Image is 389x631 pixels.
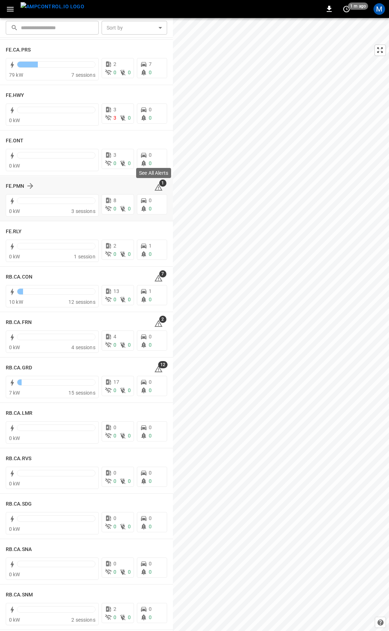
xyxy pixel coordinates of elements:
span: 0 kW [9,526,20,532]
h6: RB.CA.LMR [6,409,32,417]
span: 0 [149,152,152,158]
span: 1 session [74,254,95,259]
span: 0 [149,115,152,121]
h6: RB.CA.SDG [6,500,32,508]
span: 0 [113,70,116,75]
span: 0 [149,561,152,566]
span: 0 [149,379,152,385]
span: 7 kW [9,390,20,396]
span: 0 [113,515,116,521]
span: 3 [113,152,116,158]
span: 2 [113,61,116,67]
span: 0 [113,297,116,302]
span: 0 [113,251,116,257]
span: 0 kW [9,163,20,169]
span: 15 sessions [68,390,95,396]
span: 0 [149,614,152,620]
span: 0 kW [9,345,20,350]
span: 17 [113,379,119,385]
span: 2 sessions [71,617,95,623]
span: 4 sessions [71,345,95,350]
span: 7 sessions [71,72,95,78]
span: 0 kW [9,435,20,441]
span: 10 kW [9,299,23,305]
span: 0 [149,107,152,112]
span: 0 [113,614,116,620]
span: 3 sessions [71,208,95,214]
h6: FE.RLY [6,228,22,236]
span: 0 [128,115,131,121]
span: 0 kW [9,117,20,123]
span: 0 [128,70,131,75]
span: 79 kW [9,72,23,78]
span: 0 [128,524,131,529]
span: 0 [113,569,116,575]
span: 0 [149,70,152,75]
h6: RB.CA.RVS [6,455,31,463]
span: 1 [149,243,152,249]
h6: RB.CA.CON [6,273,32,281]
span: 0 kW [9,572,20,577]
span: 2 [159,316,166,323]
span: 7 [159,270,166,277]
span: 3 [113,115,116,121]
img: ampcontrol.io logo [21,2,84,11]
span: 7 [149,61,152,67]
span: 0 [149,197,152,203]
h6: RB.CA.FRN [6,319,32,326]
p: See All Alerts [139,169,168,177]
span: 0 [113,160,116,166]
span: 1 m ago [348,3,368,10]
span: 0 [128,160,131,166]
span: 2 [113,606,116,612]
h6: FE.HWY [6,92,24,99]
h6: FE.CA.PRS [6,46,31,54]
span: 0 [113,470,116,476]
span: 0 [149,160,152,166]
span: 0 [149,433,152,439]
span: 0 [113,342,116,348]
span: 1 [159,179,166,187]
span: 0 [149,425,152,430]
span: 1 [149,288,152,294]
span: 8 [113,197,116,203]
span: 0 [149,387,152,393]
button: set refresh interval [341,3,352,15]
span: 0 [149,251,152,257]
h6: RB.CA.SNM [6,591,33,599]
span: 0 [128,433,131,439]
span: 0 [149,524,152,529]
span: 0 kW [9,617,20,623]
span: 0 [128,387,131,393]
span: 0 [113,425,116,430]
span: 0 [149,297,152,302]
canvas: Map [173,18,389,631]
span: 0 [113,561,116,566]
span: 0 [113,524,116,529]
span: 0 [149,569,152,575]
span: 0 [149,606,152,612]
span: 0 [149,478,152,484]
span: 12 sessions [68,299,95,305]
span: 0 [113,206,116,212]
h6: RB.CA.SNA [6,546,32,554]
div: profile-icon [374,3,385,15]
span: 0 [113,387,116,393]
span: 12 [158,361,167,368]
span: 0 [149,515,152,521]
span: 0 [128,569,131,575]
h6: FE.ONT [6,137,24,145]
span: 3 [113,107,116,112]
span: 0 kW [9,208,20,214]
span: 13 [113,288,119,294]
h6: RB.CA.GRD [6,364,32,372]
h6: FE.PMN [6,182,24,190]
span: 0 [128,342,131,348]
span: 0 kW [9,481,20,486]
span: 0 [149,206,152,212]
span: 0 [128,297,131,302]
span: 0 [113,478,116,484]
span: 2 [113,243,116,249]
span: 0 [149,470,152,476]
span: 4 [113,334,116,339]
